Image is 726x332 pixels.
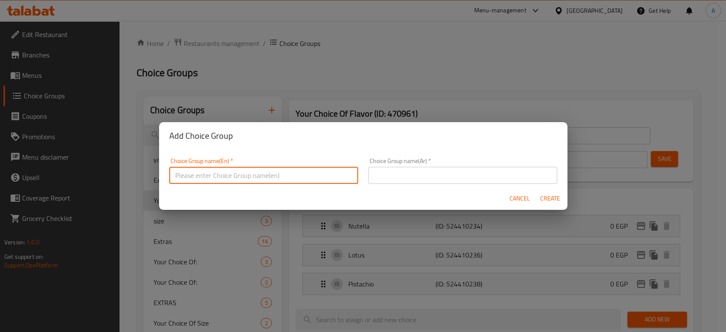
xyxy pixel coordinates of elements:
h2: Add Choice Group [169,129,557,143]
span: Create [540,193,561,204]
input: Please enter Choice Group name(en) [169,167,358,184]
button: Create [537,191,564,206]
button: Cancel [506,191,533,206]
input: Please enter Choice Group name(ar) [368,167,557,184]
span: Cancel [510,193,530,204]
